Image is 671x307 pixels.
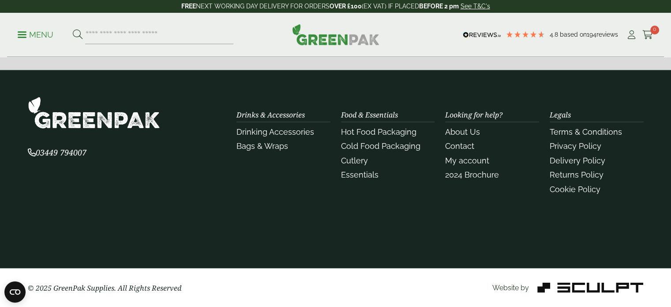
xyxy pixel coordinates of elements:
img: GreenPak Supplies [292,24,379,45]
strong: FREE [181,3,196,10]
a: 2024 Brochure [445,170,499,179]
strong: OVER £100 [330,3,362,10]
span: 194 [587,31,596,38]
span: Based on [560,31,587,38]
span: reviews [596,31,618,38]
img: Sculpt [537,283,643,293]
a: Drinking Accessories [236,127,314,136]
p: Menu [18,30,53,40]
a: Contact [445,141,474,151]
i: My Account [626,30,637,39]
a: Terms & Conditions [550,127,622,136]
div: 4.78 Stars [506,30,545,38]
a: 03449 794007 [28,149,86,157]
a: My account [445,156,489,165]
span: 4.8 [550,31,560,38]
a: 0 [642,28,653,42]
a: Cutlery [341,156,368,165]
a: About Us [445,127,480,136]
span: 0 [650,26,659,34]
a: Hot Food Packaging [341,127,416,136]
span: Website by [492,284,529,292]
a: Delivery Policy [550,156,605,165]
img: GreenPak Supplies [28,97,160,129]
a: See T&C's [461,3,490,10]
strong: BEFORE 2 pm [419,3,459,10]
a: Essentials [341,170,379,179]
p: © 2025 GreenPak Supplies. All Rights Reserved [28,283,226,293]
a: Cold Food Packaging [341,141,420,151]
i: Cart [642,30,653,39]
a: Cookie Policy [550,185,600,194]
a: Returns Policy [550,170,604,179]
a: Privacy Policy [550,141,601,151]
span: 03449 794007 [28,147,86,158]
img: REVIEWS.io [463,32,501,38]
a: Bags & Wraps [236,141,288,151]
button: Open CMP widget [4,281,26,303]
a: Menu [18,30,53,38]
